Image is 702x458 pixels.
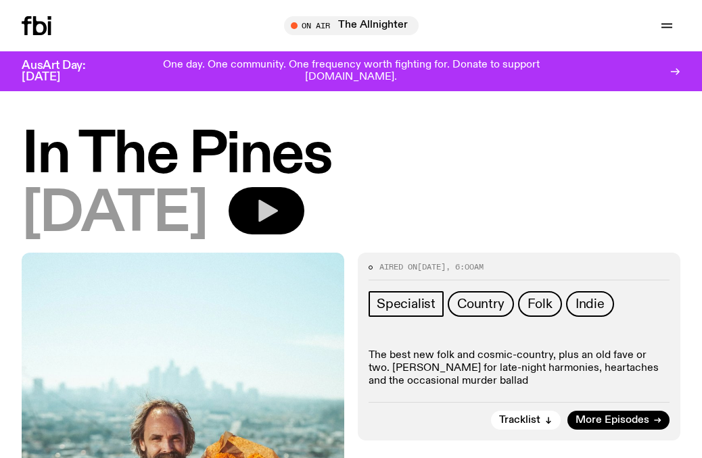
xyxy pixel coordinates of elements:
[369,349,670,388] p: The best new folk and cosmic-country, plus an old fave or two. [PERSON_NAME] for late-night harmo...
[119,59,583,83] p: One day. One community. One frequency worth fighting for. Donate to support [DOMAIN_NAME].
[22,60,108,83] h3: AusArt Day: [DATE]
[417,261,446,272] span: [DATE]
[369,291,444,317] a: Specialist
[284,16,419,35] button: On AirThe Allnighter
[379,261,417,272] span: Aired on
[566,291,614,317] a: Indie
[567,411,670,430] a: More Episodes
[491,411,561,430] button: Tracklist
[457,297,505,311] span: Country
[22,128,680,183] h1: In The Pines
[448,291,514,317] a: Country
[499,415,540,426] span: Tracklist
[528,297,553,311] span: Folk
[446,261,484,272] span: , 6:00am
[377,297,436,311] span: Specialist
[22,187,207,242] span: [DATE]
[576,297,605,311] span: Indie
[518,291,562,317] a: Folk
[576,415,649,426] span: More Episodes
